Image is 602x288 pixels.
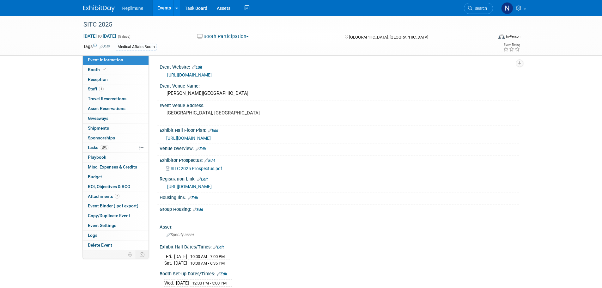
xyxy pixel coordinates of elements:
[160,62,519,70] div: Event Website:
[88,223,116,228] span: Event Settings
[103,68,106,71] i: Booth reservation complete
[171,166,222,171] span: SITC 2025 Prospectus.pdf
[88,155,106,160] span: Playbook
[196,147,206,151] a: Edit
[160,156,519,164] div: Exhibitor Prospectus:
[204,158,215,163] a: Edit
[83,231,149,240] a: Logs
[88,86,104,91] span: Staff
[88,57,123,62] span: Event Information
[88,77,108,82] span: Reception
[464,3,493,14] a: Search
[188,196,198,200] a: Edit
[88,233,97,238] span: Logs
[88,213,130,218] span: Copy/Duplicate Event
[167,72,212,77] a: [URL][DOMAIN_NAME]
[83,192,149,201] a: Attachments2
[83,94,149,104] a: Travel Reservations
[136,250,149,259] td: Toggle Event Tabs
[197,177,208,181] a: Edit
[192,65,202,70] a: Edit
[208,128,218,133] a: Edit
[349,35,428,40] span: [GEOGRAPHIC_DATA], [GEOGRAPHIC_DATA]
[166,136,211,141] a: [URL][DOMAIN_NAME]
[160,205,519,213] div: Group Housing:
[160,174,519,182] div: Registration Link:
[116,44,157,50] div: Medical Affairs Booth
[164,280,176,287] td: Wed.
[176,280,189,287] td: [DATE]
[117,34,131,39] span: (5 days)
[83,55,149,65] a: Event Information
[97,34,103,39] span: to
[88,174,102,179] span: Budget
[83,65,149,75] a: Booth
[160,269,519,277] div: Booth Set-up Dates/Times:
[100,45,110,49] a: Edit
[88,194,119,199] span: Attachments
[88,96,126,101] span: Travel Reservations
[83,124,149,133] a: Shipments
[88,242,112,248] span: Delete Event
[100,145,108,150] span: 50%
[164,260,174,267] td: Sat.
[160,193,519,201] div: Housing link:
[122,6,143,11] span: Replimune
[88,135,115,140] span: Sponsorships
[88,106,125,111] span: Asset Reservations
[193,207,203,212] a: Edit
[83,84,149,94] a: Staff1
[81,19,483,30] div: SITC 2025
[87,145,108,150] span: Tasks
[190,254,225,259] span: 10:00 AM - 7:00 PM
[472,6,487,11] span: Search
[213,245,224,249] a: Edit
[83,153,149,162] a: Playbook
[115,194,119,199] span: 2
[167,184,212,189] a: [URL][DOMAIN_NAME]
[83,201,149,211] a: Event Binder (.pdf export)
[83,75,149,84] a: Reception
[83,162,149,172] a: Misc. Expenses & Credits
[498,34,505,39] img: Format-Inperson.png
[160,242,519,250] div: Exhibit Hall Dates/Times:
[501,2,513,14] img: Nicole Schaeffner
[167,110,302,116] pre: [GEOGRAPHIC_DATA], [GEOGRAPHIC_DATA]
[195,33,251,40] button: Booth Participation
[192,281,227,285] span: 12:00 PM - 5:00 PM
[217,272,227,276] a: Edit
[167,232,194,237] span: Specify asset
[83,33,116,39] span: [DATE] [DATE]
[160,144,519,152] div: Venue Overview:
[83,104,149,113] a: Asset Reservations
[83,172,149,182] a: Budget
[88,203,138,208] span: Event Binder (.pdf export)
[503,43,520,46] div: Event Rating
[164,89,514,98] div: [PERSON_NAME][GEOGRAPHIC_DATA]
[174,260,187,267] td: [DATE]
[88,184,130,189] span: ROI, Objectives & ROO
[166,166,222,171] a: SITC 2025 Prospectus.pdf
[190,261,225,266] span: 10:00 AM - 6:35 PM
[88,116,108,121] span: Giveaways
[125,250,136,259] td: Personalize Event Tab Strip
[83,221,149,230] a: Event Settings
[88,126,109,131] span: Shipments
[506,34,520,39] div: In-Person
[160,222,519,230] div: Asset:
[83,114,149,123] a: Giveaways
[456,33,521,42] div: Event Format
[83,143,149,152] a: Tasks50%
[83,43,110,51] td: Tags
[164,253,174,260] td: Fri.
[83,133,149,143] a: Sponsorships
[99,87,104,91] span: 1
[174,253,187,260] td: [DATE]
[83,211,149,221] a: Copy/Duplicate Event
[83,241,149,250] a: Delete Event
[160,81,519,89] div: Event Venue Name:
[83,182,149,192] a: ROI, Objectives & ROO
[88,67,107,72] span: Booth
[160,101,519,109] div: Event Venue Address:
